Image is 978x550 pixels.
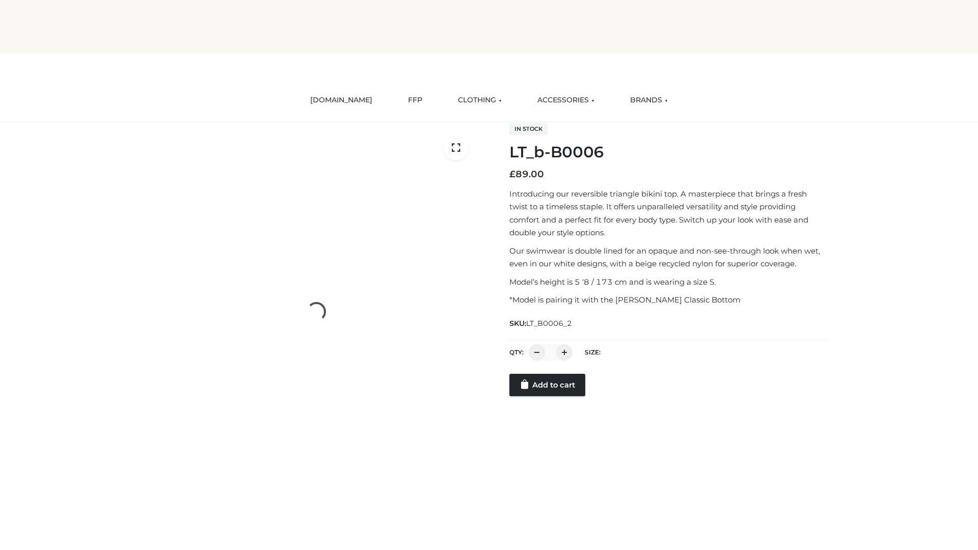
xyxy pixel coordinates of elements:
a: ACCESSORIES [530,89,602,112]
bdi: 89.00 [509,169,544,180]
h1: LT_b-B0006 [509,143,827,161]
a: BRANDS [622,89,675,112]
label: QTY: [509,348,524,356]
label: Size: [585,348,601,356]
p: Model’s height is 5 ‘8 / 173 cm and is wearing a size S. [509,276,827,289]
a: FFP [400,89,430,112]
p: Our swimwear is double lined for an opaque and non-see-through look when wet, even in our white d... [509,244,827,270]
p: Introducing our reversible triangle bikini top. A masterpiece that brings a fresh twist to a time... [509,187,827,239]
a: Add to cart [509,374,585,396]
span: LT_B0006_2 [526,319,572,328]
a: [DOMAIN_NAME] [303,89,380,112]
span: In stock [509,123,548,135]
span: £ [509,169,515,180]
a: CLOTHING [450,89,509,112]
p: *Model is pairing it with the [PERSON_NAME] Classic Bottom [509,293,827,307]
span: SKU: [509,317,573,329]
